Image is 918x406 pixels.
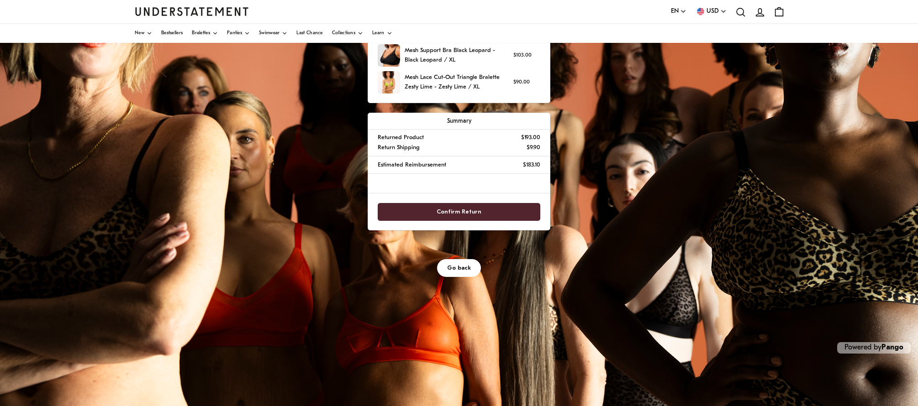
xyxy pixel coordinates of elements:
span: Go back [447,260,471,276]
p: $183.10 [523,160,540,170]
a: New [135,24,152,43]
p: Powered by [837,342,911,354]
a: Last Chance [296,24,322,43]
a: Understatement Homepage [135,7,249,16]
span: Bralettes [192,31,210,36]
p: Return Shipping [378,143,419,152]
p: Mesh Support Bra Black Leopard - Black Leopard / XL [405,46,509,65]
img: mesh-support-plus-black-leopard-393.jpg [378,44,400,67]
button: EN [671,6,686,16]
p: Returned Product [378,133,424,142]
p: $103.00 [513,51,532,60]
p: $90.00 [513,78,530,87]
span: New [135,31,144,36]
p: $9.90 [527,143,540,152]
a: Bralettes [192,24,218,43]
button: Confirm Return [378,203,540,221]
a: Panties [227,24,250,43]
span: Last Chance [296,31,322,36]
span: USD [707,6,719,16]
p: Summary [378,116,540,126]
p: Mesh Lace Cut-Out Triangle Bralette Zesty Lime - Zesty Lime / XL [405,73,509,92]
span: Confirm Return [437,203,481,220]
a: Pango [881,344,903,351]
span: Collections [332,31,355,36]
a: Learn [372,24,392,43]
p: $193.00 [521,133,540,142]
p: Estimated Reimbursement [378,160,446,170]
button: USD [696,6,727,16]
span: EN [671,6,679,16]
span: Bestsellers [161,31,183,36]
a: Swimwear [259,24,287,43]
img: 62_a667b376-e5b1-438e-8381-362f527fcb06.jpg [378,71,400,94]
span: Panties [227,31,242,36]
a: Collections [332,24,363,43]
span: Swimwear [259,31,280,36]
a: Bestsellers [161,24,183,43]
button: Go back [437,259,481,277]
span: Learn [372,31,385,36]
